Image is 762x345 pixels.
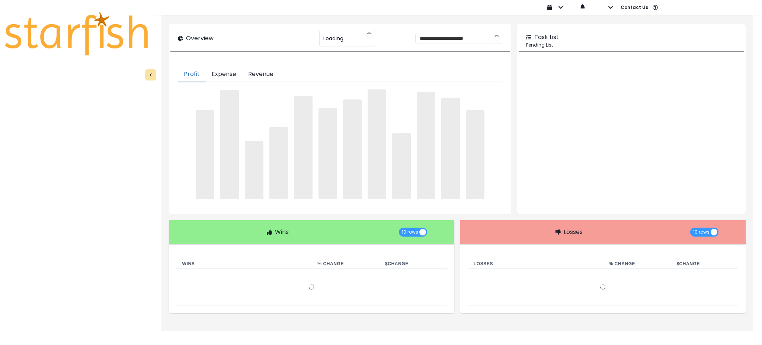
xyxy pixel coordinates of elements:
button: Expense [206,67,242,82]
th: $ Change [670,259,738,269]
p: Losses [564,228,583,237]
th: % Change [311,259,379,269]
p: Task List [534,33,559,42]
span: Loading [323,31,343,46]
p: Overview [186,34,214,43]
span: ‌ [318,108,337,199]
span: 10 rows [693,228,710,237]
span: 10 rows [402,228,418,237]
span: ‌ [466,110,484,199]
th: Wins [176,259,312,269]
th: Losses [468,259,603,269]
th: $ Change [379,259,447,269]
span: ‌ [294,96,313,199]
button: Revenue [242,67,279,82]
span: ‌ [392,133,411,199]
p: Wins [275,228,289,237]
span: ‌ [441,98,460,199]
span: ‌ [245,141,263,199]
p: Pending List [526,42,737,48]
span: ‌ [343,99,362,199]
span: ‌ [368,89,386,199]
th: % Change [603,259,670,269]
span: ‌ [220,90,239,199]
span: ‌ [196,110,214,199]
button: Profit [178,67,206,82]
span: ‌ [269,127,288,199]
span: ‌ [417,92,435,199]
